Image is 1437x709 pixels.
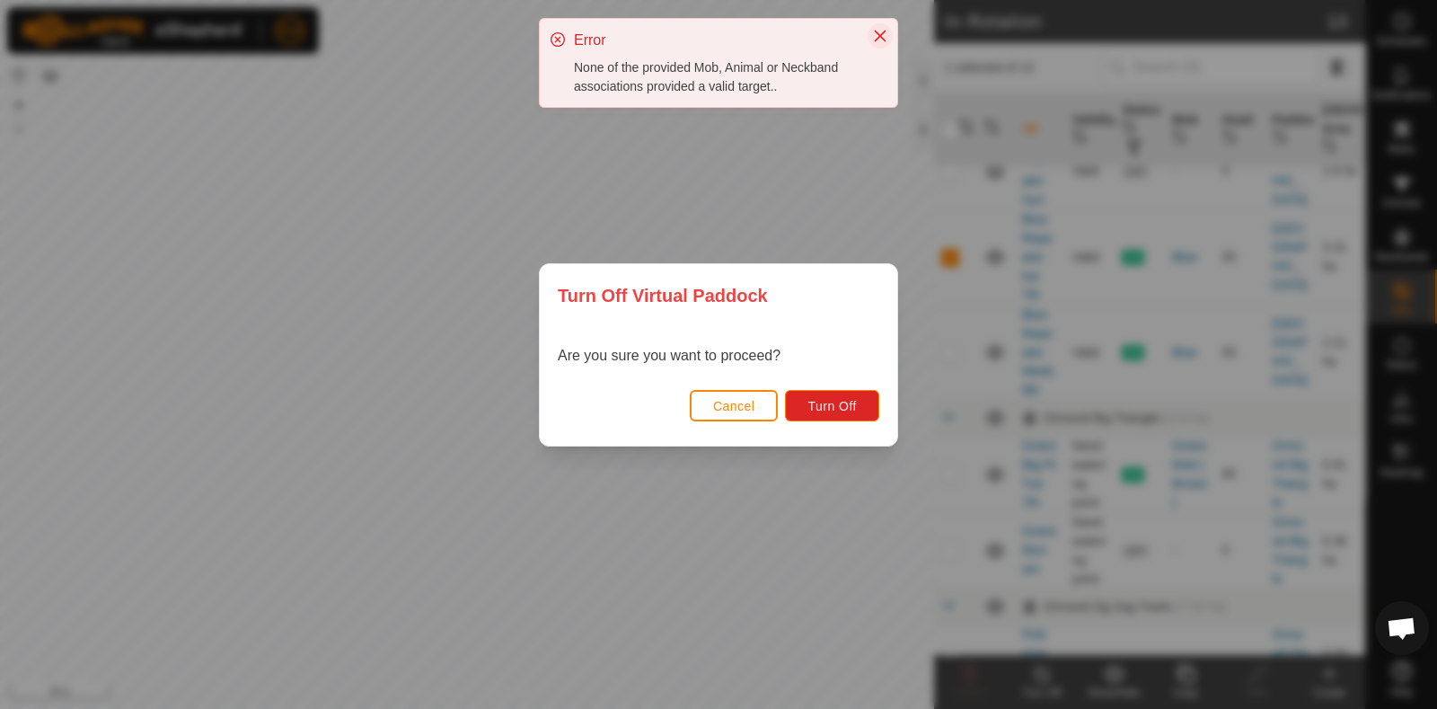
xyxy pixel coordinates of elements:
div: None of the provided Mob, Animal or Neckband associations provided a valid target.. [574,58,854,96]
button: Cancel [690,390,779,421]
span: Cancel [713,399,755,413]
span: Turn Off [807,399,857,413]
span: Turn Off Virtual Paddock [558,282,768,309]
div: Error [574,30,854,51]
button: Close [868,23,893,49]
button: Turn Off [785,390,879,421]
div: Open chat [1375,601,1429,655]
p: Are you sure you want to proceed? [558,345,780,367]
